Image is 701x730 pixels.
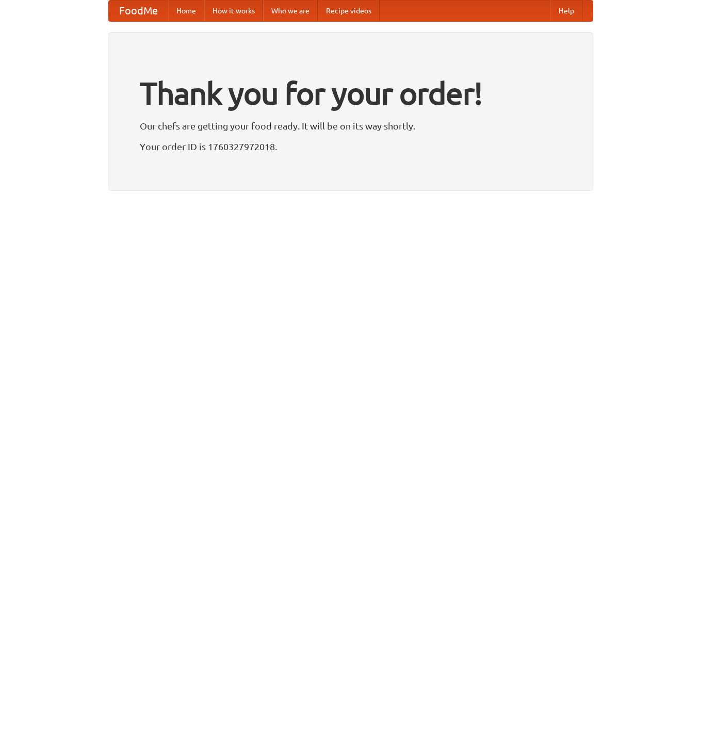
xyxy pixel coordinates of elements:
a: Recipe videos [318,1,380,21]
a: How it works [204,1,263,21]
a: Help [550,1,582,21]
h1: Thank you for your order! [140,69,562,118]
a: Home [168,1,204,21]
p: Your order ID is 1760327972018. [140,139,562,154]
a: FoodMe [109,1,168,21]
a: Who we are [263,1,318,21]
p: Our chefs are getting your food ready. It will be on its way shortly. [140,118,562,134]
